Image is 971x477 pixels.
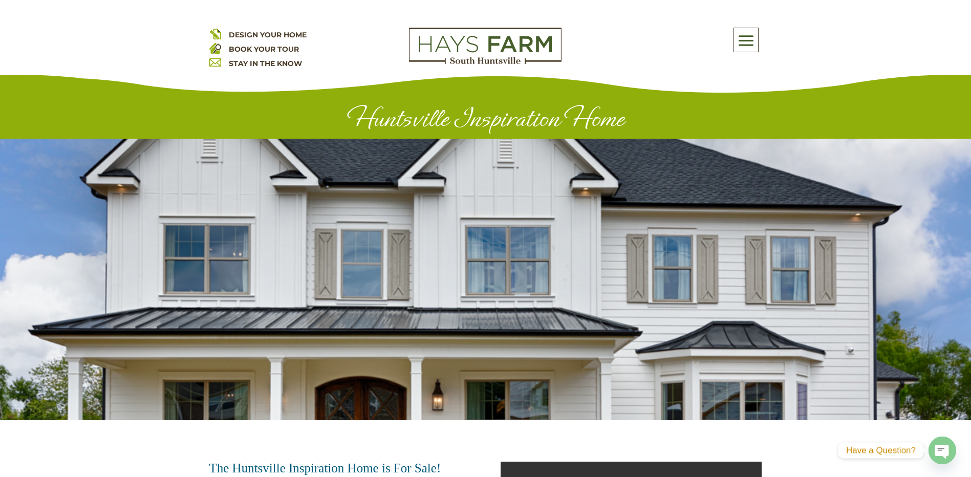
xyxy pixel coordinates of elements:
a: STAY IN THE KNOW [229,59,302,68]
img: Logo [409,28,562,64]
a: BOOK YOUR TOUR [229,45,299,54]
h1: Huntsville Inspiration Home [209,103,762,139]
a: hays farm homes huntsville development [409,57,562,67]
img: book your home tour [209,42,221,54]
